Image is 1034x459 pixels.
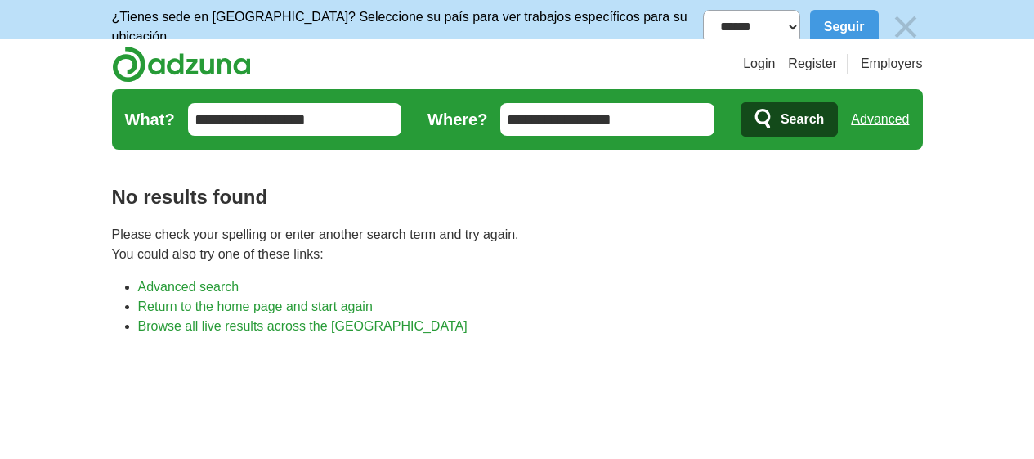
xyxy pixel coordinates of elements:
img: icon_close_no_bg.svg [889,10,923,44]
button: Search [741,102,838,137]
a: Browse all live results across the [GEOGRAPHIC_DATA] [138,319,468,333]
p: ¿Tienes sede en [GEOGRAPHIC_DATA]? Seleccione su país para ver trabajos específicos para su ubica... [112,7,703,47]
a: Login [743,54,775,74]
label: Where? [427,107,487,132]
label: What? [125,107,175,132]
p: Please check your spelling or enter another search term and try again. You could also try one of ... [112,225,923,264]
h1: No results found [112,182,923,212]
img: Adzuna logo [112,46,251,83]
span: Search [781,103,824,136]
button: Seguir [810,10,879,44]
a: Advanced [851,103,909,136]
a: Advanced search [138,280,239,294]
a: Return to the home page and start again [138,299,373,313]
a: Employers [861,54,923,74]
a: Register [788,54,837,74]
